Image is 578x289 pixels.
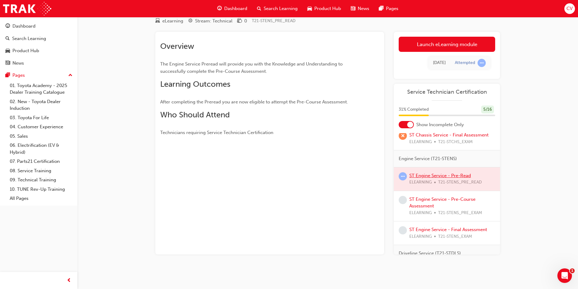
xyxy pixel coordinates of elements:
[399,37,495,52] a: Launch eLearning module
[160,61,344,74] span: The Engine Service Preread will provide you with the Knowledge and Understanding to successfully ...
[438,139,473,146] span: T21-STCHS_EXAM
[68,72,73,79] span: up-icon
[307,5,312,12] span: car-icon
[212,2,252,15] a: guage-iconDashboard
[252,18,296,23] span: Learning resource code
[7,185,75,194] a: 10. TUNE Rev-Up Training
[12,47,39,54] div: Product Hub
[3,2,51,15] img: Trak
[160,99,348,105] span: After completing the Preread you are now eligible to attempt the Pre-Course Assessment.
[5,73,10,78] span: pages-icon
[346,2,374,15] a: news-iconNews
[433,59,446,66] div: Fri Sep 26 2025 11:01:04 GMT+0800 (Australian Western Standard Time)
[2,70,75,81] button: Pages
[237,18,242,24] span: money-icon
[160,42,194,51] span: Overview
[7,97,75,113] a: 02. New - Toyota Dealer Induction
[399,106,429,113] span: 31 % Completed
[409,233,432,240] span: ELEARNING
[237,17,247,25] div: Price
[160,130,273,135] span: Technicians requiring Service Technician Certification
[7,132,75,141] a: 05. Sales
[7,81,75,97] a: 01. Toyota Academy - 2025 Dealer Training Catalogue
[409,227,487,232] a: ST Engine Service - Final Assessment
[12,60,24,67] div: News
[409,132,488,138] a: ST Chassis Service - Final Assessment
[162,18,183,25] div: eLearning
[416,121,464,128] span: Show Incomplete Only
[7,194,75,203] a: All Pages
[2,19,75,70] button: DashboardSearch LearningProduct HubNews
[409,197,475,209] a: ST Engine Service - Pre-Course Assessment
[155,18,160,24] span: learningResourceType_ELEARNING-icon
[399,196,407,204] span: learningRecordVerb_NONE-icon
[257,5,261,12] span: search-icon
[5,61,10,66] span: news-icon
[12,72,25,79] div: Pages
[374,2,403,15] a: pages-iconPages
[409,139,432,146] span: ELEARNING
[217,5,222,12] span: guage-icon
[7,175,75,185] a: 09. Technical Training
[481,106,494,114] div: 5 / 16
[5,36,10,42] span: search-icon
[557,268,572,283] iframe: Intercom live chat
[438,233,472,240] span: T21-STENS_EXAM
[2,33,75,44] a: Search Learning
[358,5,369,12] span: News
[7,141,75,157] a: 06. Electrification (EV & Hybrid)
[5,48,10,54] span: car-icon
[155,17,183,25] div: Type
[379,5,384,12] span: pages-icon
[244,18,247,25] div: 0
[2,45,75,56] a: Product Hub
[399,250,461,257] span: Driveline Service (T21-STDLS)
[7,157,75,166] a: 07. Parts21 Certification
[12,35,46,42] div: Search Learning
[188,18,193,24] span: target-icon
[399,89,495,96] a: Service Technician Certification
[252,2,303,15] a: search-iconSearch Learning
[2,58,75,69] a: News
[564,3,575,14] button: CV
[160,110,230,119] span: Who Should Attend
[570,268,575,273] span: 1
[195,18,232,25] div: Stream: Technical
[160,79,230,89] span: Learning Outcomes
[12,23,35,30] div: Dashboard
[386,5,398,12] span: Pages
[399,132,407,140] span: learningRecordVerb_FAIL-icon
[351,5,355,12] span: news-icon
[314,5,341,12] span: Product Hub
[399,226,407,234] span: learningRecordVerb_NONE-icon
[566,5,573,12] span: CV
[303,2,346,15] a: car-iconProduct Hub
[409,210,432,217] span: ELEARNING
[7,166,75,176] a: 08. Service Training
[455,60,475,66] div: Attempted
[5,24,10,29] span: guage-icon
[224,5,247,12] span: Dashboard
[67,277,71,284] span: prev-icon
[399,172,407,180] span: learningRecordVerb_ATTEMPT-icon
[2,21,75,32] a: Dashboard
[264,5,298,12] span: Search Learning
[7,122,75,132] a: 04. Customer Experience
[7,113,75,123] a: 03. Toyota For Life
[399,155,457,162] span: Engine Service (T21-STENS)
[478,59,486,67] span: learningRecordVerb_ATTEMPT-icon
[438,210,482,217] span: T21-STENS_PRE_EXAM
[188,17,232,25] div: Stream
